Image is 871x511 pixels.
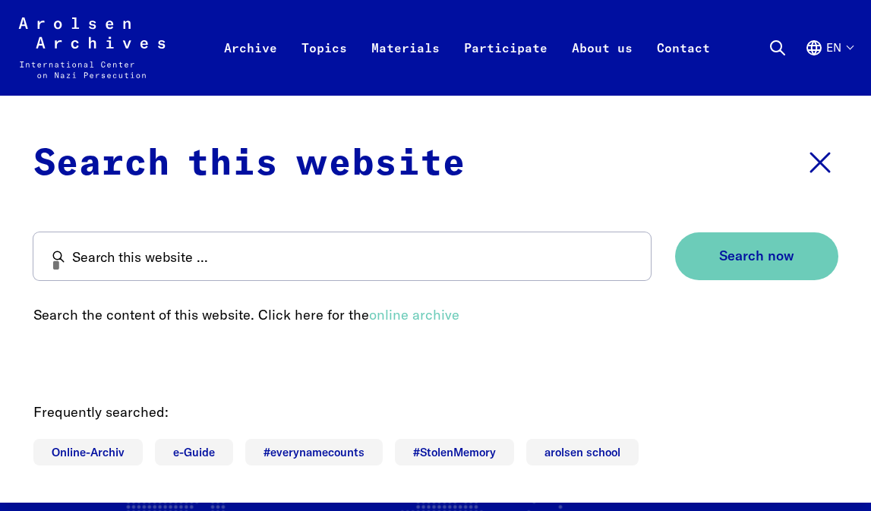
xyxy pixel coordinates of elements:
[719,248,794,264] span: Search now
[526,439,639,465] a: arolsen school
[560,35,645,96] a: About us
[645,35,722,96] a: Contact
[452,35,560,96] a: Participate
[359,35,452,96] a: Materials
[155,439,233,465] a: e-Guide
[33,439,143,465] a: Online-Archiv
[675,232,838,280] button: Search now
[33,137,465,191] p: Search this website
[245,439,383,465] a: #everynamecounts
[369,306,459,323] a: online archive
[33,402,838,423] p: Frequently searched:
[805,39,853,92] button: English, language selection
[289,35,359,96] a: Topics
[33,304,838,326] p: Search the content of this website. Click here for the
[212,35,289,96] a: Archive
[395,439,514,465] a: #StolenMemory
[212,17,722,78] nav: Primary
